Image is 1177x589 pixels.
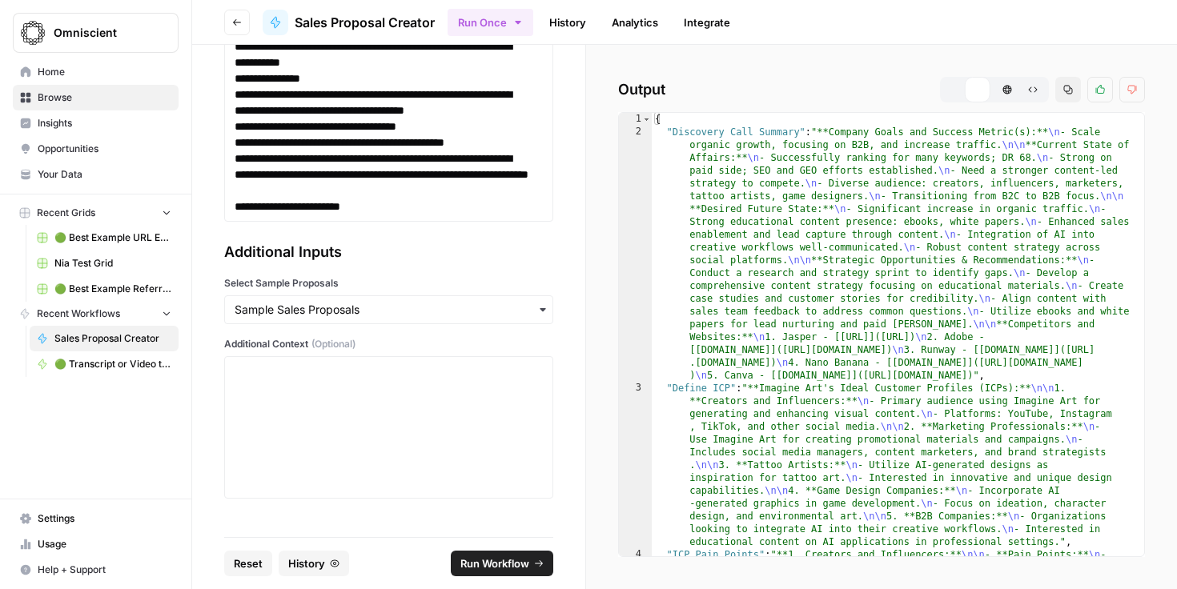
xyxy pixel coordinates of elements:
[674,10,740,35] a: Integrate
[38,167,171,182] span: Your Data
[30,351,179,377] a: 🟢 Transcript or Video to LinkedIn Posts
[234,555,263,571] span: Reset
[619,382,652,548] div: 3
[54,230,171,245] span: 🟢 Best Example URL Extractor Grid (3)
[13,85,179,110] a: Browse
[460,555,529,571] span: Run Workflow
[295,13,435,32] span: Sales Proposal Creator
[13,162,179,187] a: Your Data
[38,537,171,551] span: Usage
[288,555,325,571] span: History
[30,276,179,302] a: 🟢 Best Example Referring Domains Finder Grid (1)
[618,77,1145,102] h2: Output
[13,531,179,557] a: Usage
[235,302,543,318] input: Sample Sales Proposals
[30,326,179,351] a: Sales Proposal Creator
[279,551,349,576] button: History
[13,201,179,225] button: Recent Grids
[224,241,553,263] div: Additional Inputs
[38,90,171,105] span: Browse
[54,331,171,346] span: Sales Proposal Creator
[13,506,179,531] a: Settings
[540,10,596,35] a: History
[38,511,171,526] span: Settings
[619,126,652,382] div: 2
[263,10,435,35] a: Sales Proposal Creator
[13,13,179,53] button: Workspace: Omniscient
[13,136,179,162] a: Opportunities
[54,25,151,41] span: Omniscient
[224,337,553,351] label: Additional Context
[13,110,179,136] a: Insights
[37,206,95,220] span: Recent Grids
[30,225,179,250] a: 🟢 Best Example URL Extractor Grid (3)
[448,9,533,36] button: Run Once
[13,302,179,326] button: Recent Workflows
[311,337,356,351] span: (Optional)
[13,59,179,85] a: Home
[38,563,171,577] span: Help + Support
[642,113,651,126] span: Toggle code folding, rows 1 through 8
[54,357,171,371] span: 🟢 Transcript or Video to LinkedIn Posts
[30,250,179,276] a: Nia Test Grid
[602,10,668,35] a: Analytics
[18,18,47,47] img: Omniscient Logo
[451,551,553,576] button: Run Workflow
[224,551,272,576] button: Reset
[54,256,171,270] span: Nia Test Grid
[619,113,652,126] div: 1
[38,116,171,130] span: Insights
[13,557,179,583] button: Help + Support
[224,276,553,290] label: Select Sample Proposals
[38,65,171,79] span: Home
[37,307,120,321] span: Recent Workflows
[38,142,171,156] span: Opportunities
[54,282,171,296] span: 🟢 Best Example Referring Domains Finder Grid (1)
